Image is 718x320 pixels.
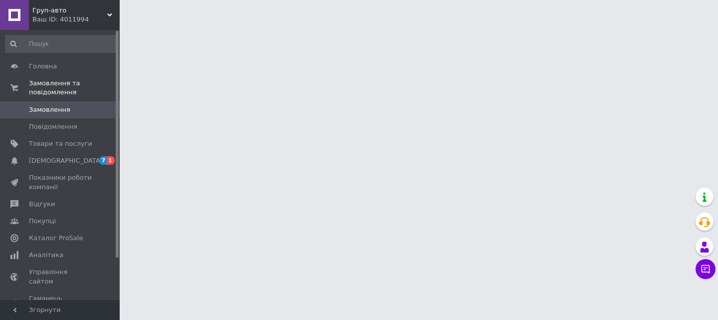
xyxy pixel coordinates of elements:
span: Гаманець компанії [29,294,92,312]
span: Повідомлення [29,122,77,131]
span: Управління сайтом [29,268,92,286]
span: Груп-авто [32,6,107,15]
span: Аналітика [29,251,63,260]
span: 7 [99,156,107,165]
span: Товари та послуги [29,139,92,148]
span: Каталог ProSale [29,234,83,243]
span: Покупці [29,217,56,226]
span: Замовлення та повідомлення [29,79,120,97]
span: Показники роботи компанії [29,173,92,191]
button: Чат з покупцем [696,259,716,279]
span: 1 [107,156,115,165]
input: Пошук [5,35,118,53]
span: [DEMOGRAPHIC_DATA] [29,156,103,165]
span: Замовлення [29,105,70,114]
div: Ваш ID: 4011994 [32,15,120,24]
span: Відгуки [29,200,55,209]
span: Головна [29,62,57,71]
